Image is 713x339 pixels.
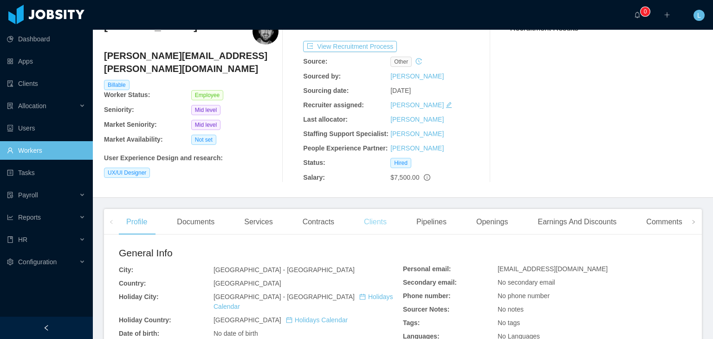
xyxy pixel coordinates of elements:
[424,174,430,181] span: info-circle
[390,174,419,181] span: $7,500.00
[303,159,325,166] b: Status:
[664,12,670,18] i: icon: plus
[104,121,157,128] b: Market Seniority:
[119,293,159,300] b: Holiday City:
[303,130,389,137] b: Staffing Support Specialist:
[403,279,457,286] b: Secondary email:
[18,102,46,110] span: Allocation
[7,103,13,109] i: icon: solution
[303,87,349,94] b: Sourcing date:
[214,280,281,287] span: [GEOGRAPHIC_DATA]
[390,116,444,123] a: [PERSON_NAME]
[498,306,524,313] span: No notes
[104,80,130,90] span: Billable
[691,220,696,224] i: icon: right
[530,209,624,235] div: Earnings And Discounts
[303,101,364,109] b: Recruiter assigned:
[7,74,85,93] a: icon: auditClients
[7,119,85,137] a: icon: robotUsers
[469,209,516,235] div: Openings
[109,220,114,224] i: icon: left
[403,265,451,273] b: Personal email:
[295,209,342,235] div: Contracts
[214,266,355,274] span: [GEOGRAPHIC_DATA] - [GEOGRAPHIC_DATA]
[18,191,38,199] span: Payroll
[7,192,13,198] i: icon: file-protect
[409,209,454,235] div: Pipelines
[7,52,85,71] a: icon: appstoreApps
[286,317,292,323] i: icon: calendar
[390,57,412,67] span: other
[169,209,222,235] div: Documents
[119,209,155,235] div: Profile
[415,58,422,65] i: icon: history
[286,316,348,324] a: icon: calendarHolidays Calendar
[303,144,388,152] b: People Experience Partner:
[356,209,394,235] div: Clients
[104,136,163,143] b: Market Availability:
[7,236,13,243] i: icon: book
[7,214,13,221] i: icon: line-chart
[403,319,420,326] b: Tags:
[7,259,13,265] i: icon: setting
[18,214,41,221] span: Reports
[498,279,555,286] span: No secondary email
[214,293,393,310] span: [GEOGRAPHIC_DATA] - [GEOGRAPHIC_DATA]
[214,316,348,324] span: [GEOGRAPHIC_DATA]
[390,87,411,94] span: [DATE]
[104,168,150,178] span: UX/UI Designer
[237,209,280,235] div: Services
[390,101,444,109] a: [PERSON_NAME]
[697,10,701,21] span: L
[498,265,608,273] span: [EMAIL_ADDRESS][DOMAIN_NAME]
[390,72,444,80] a: [PERSON_NAME]
[104,49,279,75] h4: [PERSON_NAME][EMAIL_ADDRESS][PERSON_NAME][DOMAIN_NAME]
[104,91,150,98] b: Worker Status:
[634,12,641,18] i: icon: bell
[119,246,403,261] h2: General Info
[641,7,650,16] sup: 0
[303,58,327,65] b: Source:
[119,266,133,274] b: City:
[18,258,57,266] span: Configuration
[498,292,550,300] span: No phone number
[498,318,687,328] div: No tags
[191,135,216,145] span: Not set
[7,163,85,182] a: icon: profileTasks
[104,154,223,162] b: User Experience Design and research :
[390,144,444,152] a: [PERSON_NAME]
[390,130,444,137] a: [PERSON_NAME]
[303,41,397,52] button: icon: exportView Recruitment Process
[446,102,452,108] i: icon: edit
[191,120,220,130] span: Mid level
[7,141,85,160] a: icon: userWorkers
[639,209,689,235] div: Comments
[119,330,159,337] b: Date of birth:
[403,292,451,300] b: Phone number:
[191,105,220,115] span: Mid level
[303,174,325,181] b: Salary:
[359,293,366,300] i: icon: calendar
[18,236,27,243] span: HR
[7,30,85,48] a: icon: pie-chartDashboard
[191,90,223,100] span: Employee
[303,116,348,123] b: Last allocator:
[303,43,397,50] a: icon: exportView Recruitment Process
[119,280,146,287] b: Country:
[214,330,258,337] span: No date of birth
[104,106,134,113] b: Seniority:
[390,158,411,168] span: Hired
[303,72,341,80] b: Sourced by:
[253,19,279,45] img: 9db6fbab-89a5-43c1-b2db-66587647b3d7_6813a004d31a5-400w.png
[119,316,171,324] b: Holiday Country:
[403,306,449,313] b: Sourcer Notes:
